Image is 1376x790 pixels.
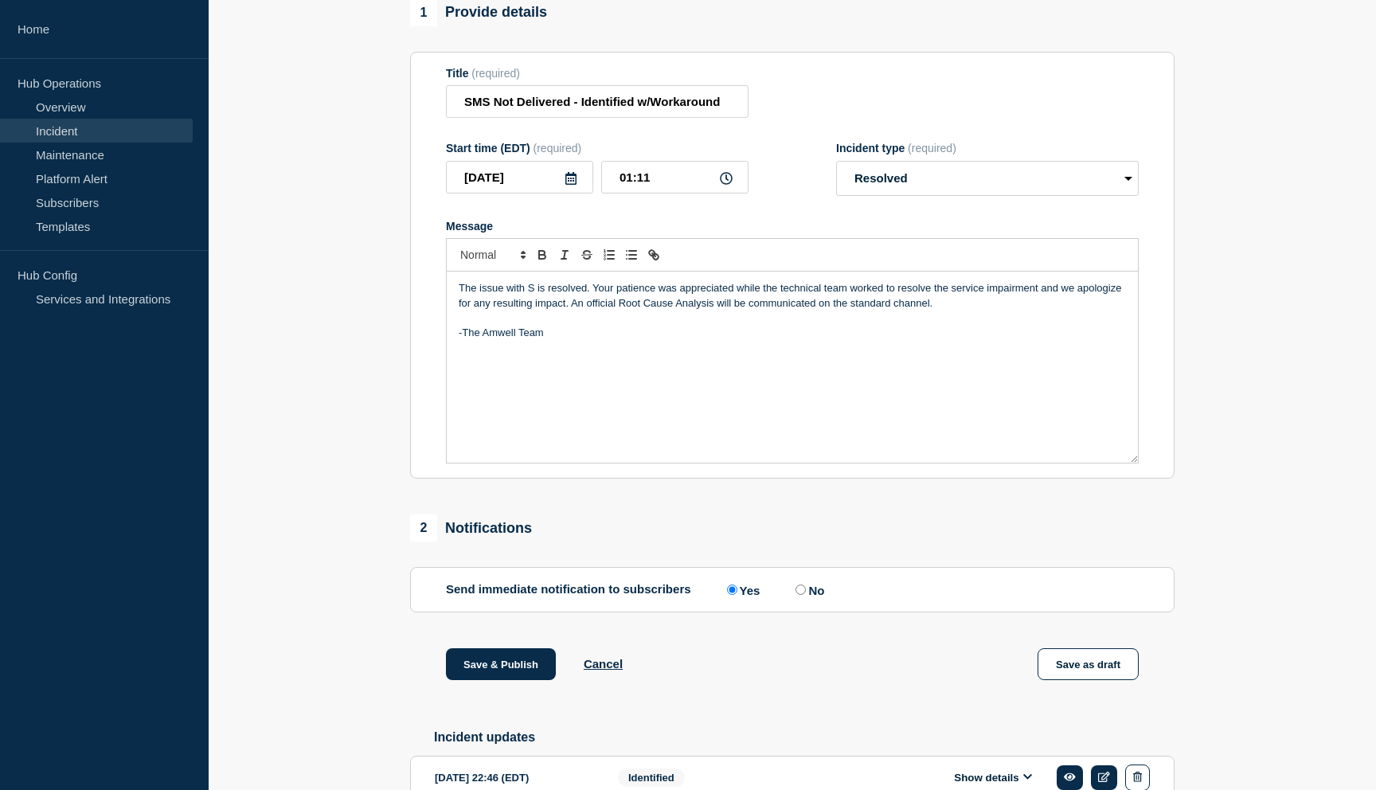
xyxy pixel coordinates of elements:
input: HH:MM [601,161,749,194]
select: Incident type [836,161,1139,196]
button: Save & Publish [446,648,556,680]
span: (required) [471,67,520,80]
button: Toggle ordered list [598,245,620,264]
button: Toggle bold text [531,245,553,264]
div: Message [446,220,1139,233]
button: Show details [949,771,1037,784]
p: -The Amwell Team [459,326,1126,340]
input: Title [446,85,749,118]
span: Font size [453,245,531,264]
p: Send immediate notification to subscribers [446,582,691,597]
button: Toggle strikethrough text [576,245,598,264]
input: Yes [727,585,737,595]
div: Incident type [836,142,1139,154]
p: The issue with S is resolved. Your patience was appreciated while the technical team worked to re... [459,281,1126,311]
span: (required) [534,142,582,154]
span: Identified [618,768,685,787]
div: Title [446,67,749,80]
div: Notifications [410,514,532,542]
h2: Incident updates [434,730,1175,745]
button: Save as draft [1038,648,1139,680]
label: Yes [723,582,760,597]
div: Message [447,272,1138,463]
input: YYYY-MM-DD [446,161,593,194]
button: Toggle italic text [553,245,576,264]
span: (required) [908,142,956,154]
div: Start time (EDT) [446,142,749,154]
button: Toggle link [643,245,665,264]
label: No [792,582,824,597]
input: No [795,585,806,595]
button: Toggle bulleted list [620,245,643,264]
div: Send immediate notification to subscribers [446,582,1139,597]
button: Cancel [584,657,623,671]
span: 2 [410,514,437,542]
